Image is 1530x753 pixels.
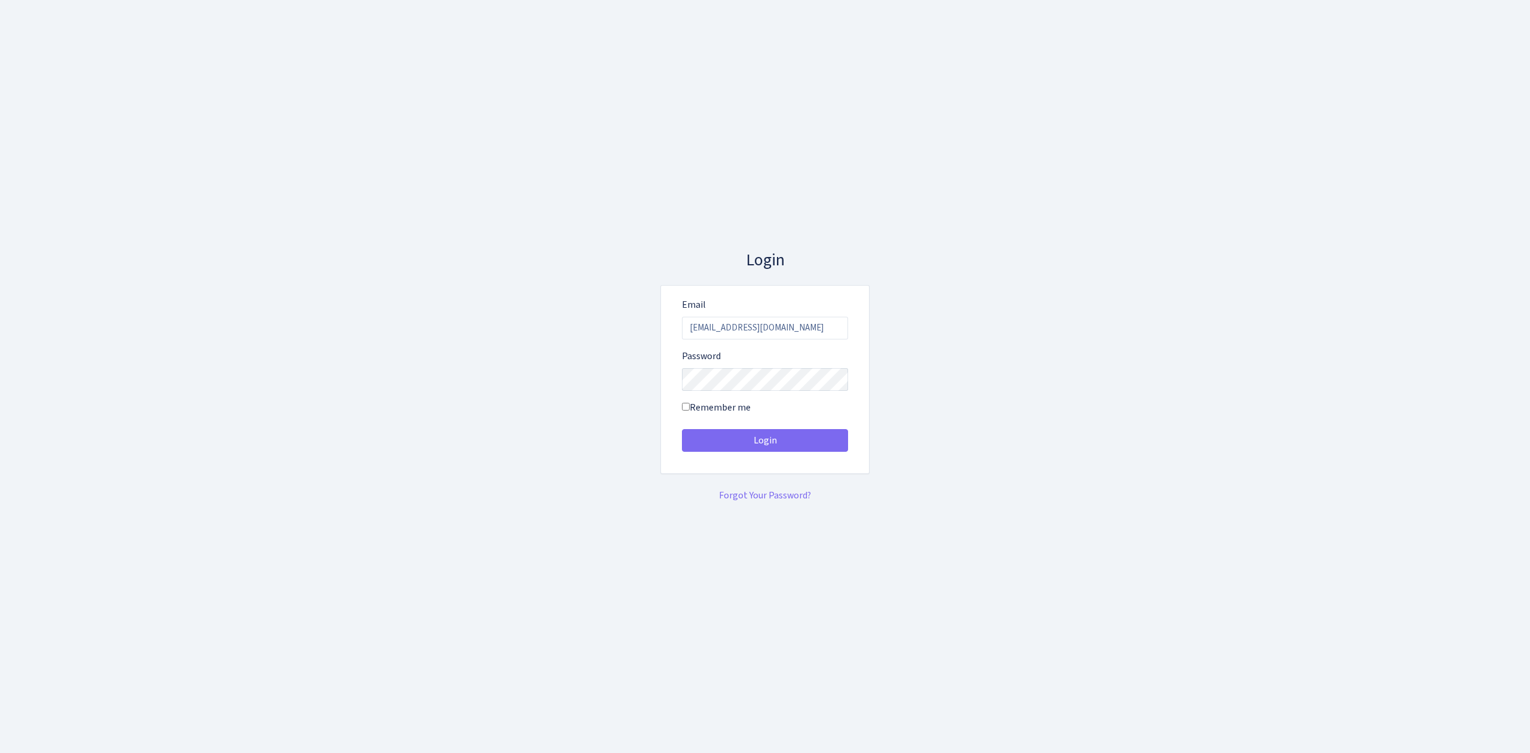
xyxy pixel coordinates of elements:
[660,250,870,271] h3: Login
[682,429,848,452] button: Login
[719,489,811,502] a: Forgot Your Password?
[682,349,721,363] label: Password
[682,403,690,411] input: Remember me
[682,298,706,312] label: Email
[682,400,751,415] label: Remember me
